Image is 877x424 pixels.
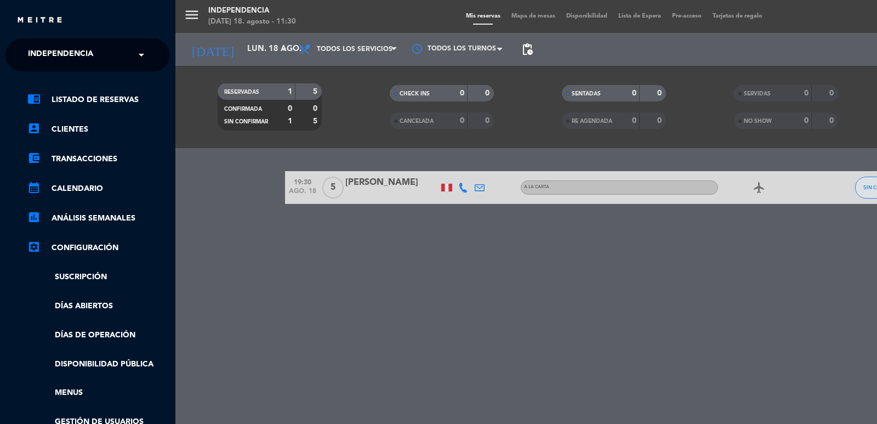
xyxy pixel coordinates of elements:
a: calendar_monthCalendario [27,182,170,195]
i: chrome_reader_mode [27,92,41,105]
span: pending_actions [521,43,534,56]
a: chrome_reader_modeListado de Reservas [27,93,170,106]
a: Configuración [27,241,170,255]
a: assessmentANÁLISIS SEMANALES [27,212,170,225]
a: account_balance_walletTransacciones [27,152,170,166]
i: assessment [27,211,41,224]
a: Días abiertos [27,300,170,313]
i: calendar_month [27,181,41,194]
img: MEITRE [16,16,63,25]
a: Menus [27,387,170,399]
i: settings_applications [27,240,41,253]
a: account_boxClientes [27,123,170,136]
a: Suscripción [27,271,170,284]
i: account_balance_wallet [27,151,41,165]
a: Disponibilidad pública [27,358,170,371]
span: Independencia [28,43,93,66]
i: account_box [27,122,41,135]
a: Días de Operación [27,329,170,342]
